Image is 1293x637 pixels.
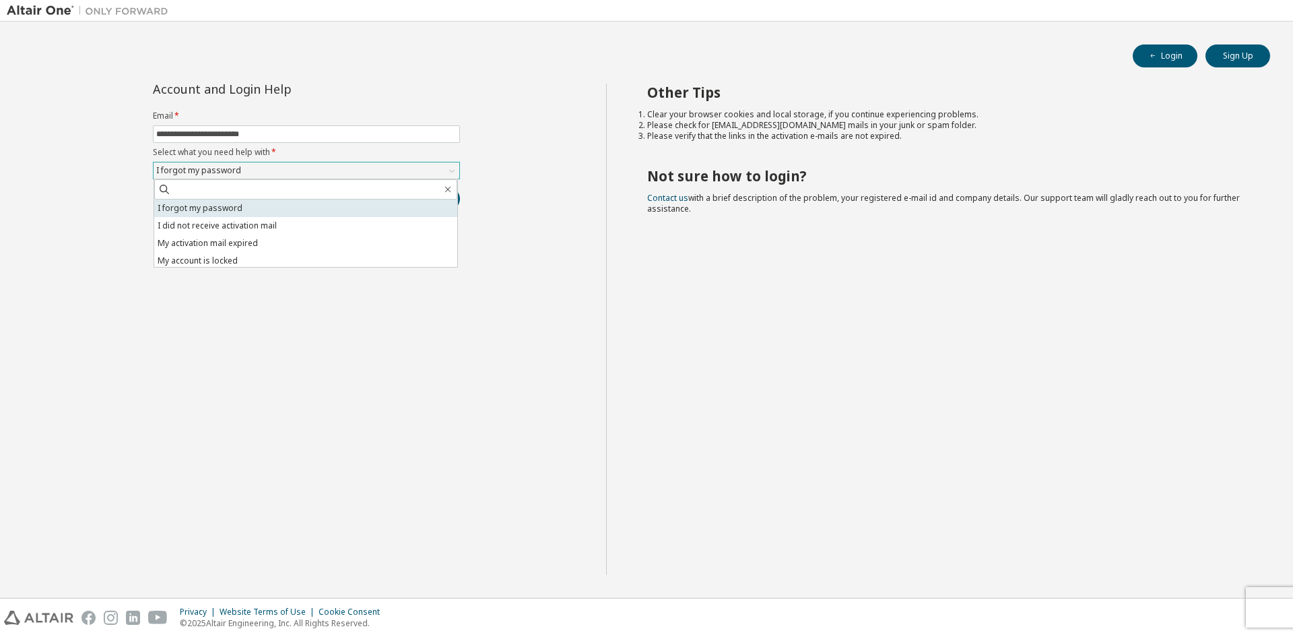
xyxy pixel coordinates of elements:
[647,109,1247,120] li: Clear your browser cookies and local storage, if you continue experiencing problems.
[104,611,118,625] img: instagram.svg
[647,167,1247,185] h2: Not sure how to login?
[647,192,1240,214] span: with a brief description of the problem, your registered e-mail id and company details. Our suppo...
[647,84,1247,101] h2: Other Tips
[1205,44,1270,67] button: Sign Up
[180,617,388,629] p: © 2025 Altair Engineering, Inc. All Rights Reserved.
[7,4,175,18] img: Altair One
[81,611,96,625] img: facebook.svg
[153,147,460,158] label: Select what you need help with
[220,607,319,617] div: Website Terms of Use
[647,131,1247,142] li: Please verify that the links in the activation e-mails are not expired.
[154,200,457,217] li: I forgot my password
[153,84,399,94] div: Account and Login Help
[126,611,140,625] img: linkedin.svg
[319,607,388,617] div: Cookie Consent
[154,163,243,178] div: I forgot my password
[1133,44,1197,67] button: Login
[153,111,460,121] label: Email
[154,162,459,179] div: I forgot my password
[647,192,688,204] a: Contact us
[180,607,220,617] div: Privacy
[647,120,1247,131] li: Please check for [EMAIL_ADDRESS][DOMAIN_NAME] mails in your junk or spam folder.
[148,611,168,625] img: youtube.svg
[4,611,73,625] img: altair_logo.svg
